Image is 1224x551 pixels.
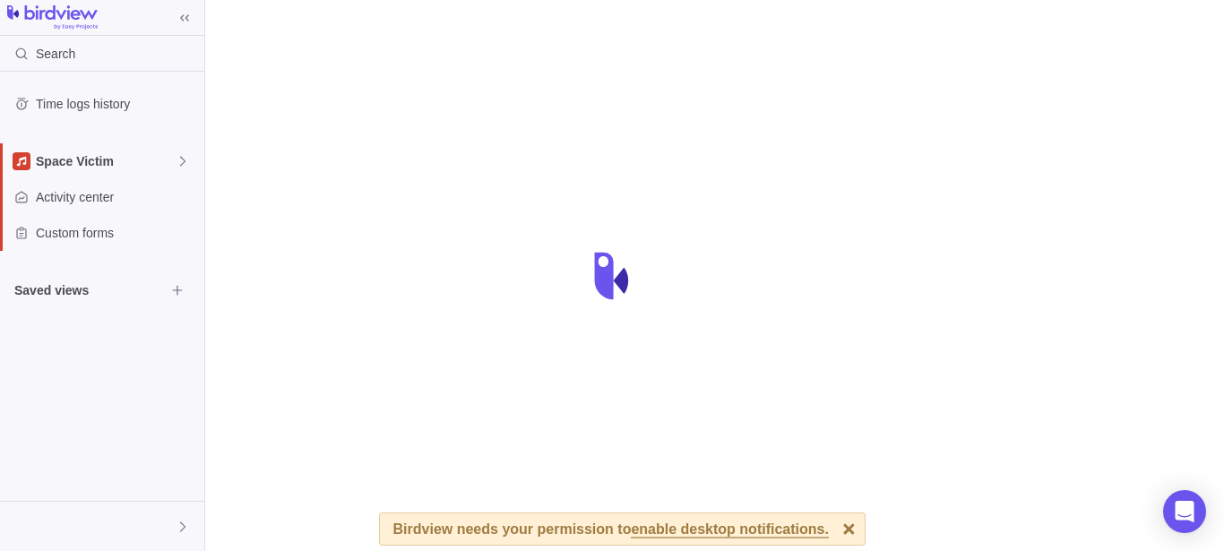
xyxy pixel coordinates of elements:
span: Activity center [36,188,197,206]
div: Birdview needs your permission to [393,513,829,545]
span: enable desktop notifications. [631,522,828,538]
div: Oby Oktff [11,516,32,538]
span: Search [36,45,75,63]
span: Space Victim [36,152,176,170]
img: logo [7,5,98,30]
span: Saved views [14,281,165,299]
div: Open Intercom Messenger [1163,490,1206,533]
span: Time logs history [36,95,197,113]
div: loading [576,240,648,312]
span: Browse views [165,278,190,303]
span: Custom forms [36,224,197,242]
